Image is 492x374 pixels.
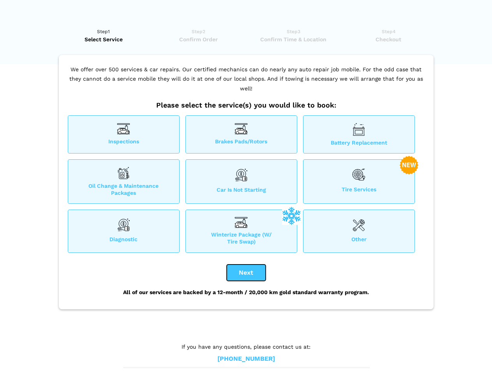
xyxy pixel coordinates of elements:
a: [PHONE_NUMBER] [217,355,275,363]
span: Battery Replacement [303,139,414,146]
h2: Please select the service(s) you would like to book: [66,101,427,109]
span: Confirm Order [153,35,243,43]
p: If you have any questions, please contact us at: [123,342,369,351]
img: winterize-icon_1.png [282,206,301,225]
div: All of our services are backed by a 12-month / 20,000 km gold standard warranty program. [66,281,427,303]
p: We offer over 500 services & car repairs. Our certified mechanics can do nearly any auto repair j... [66,65,427,101]
a: Step3 [249,28,339,43]
span: Other [303,236,414,245]
span: Car is not starting [186,186,297,196]
span: Tire Services [303,186,414,196]
span: Confirm Time & Location [249,35,339,43]
button: Next [227,265,266,281]
a: Step1 [59,28,149,43]
span: Checkout [344,35,434,43]
span: Oil Change & Maintenance Packages [68,182,179,196]
a: Step2 [153,28,243,43]
img: new-badge-2-48.png [400,156,418,175]
span: Diagnostic [68,236,179,245]
a: Step4 [344,28,434,43]
span: Winterize Package (W/ Tire Swap) [186,231,297,245]
span: Brakes Pads/Rotors [186,138,297,146]
span: Inspections [68,138,179,146]
span: Select Service [59,35,149,43]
